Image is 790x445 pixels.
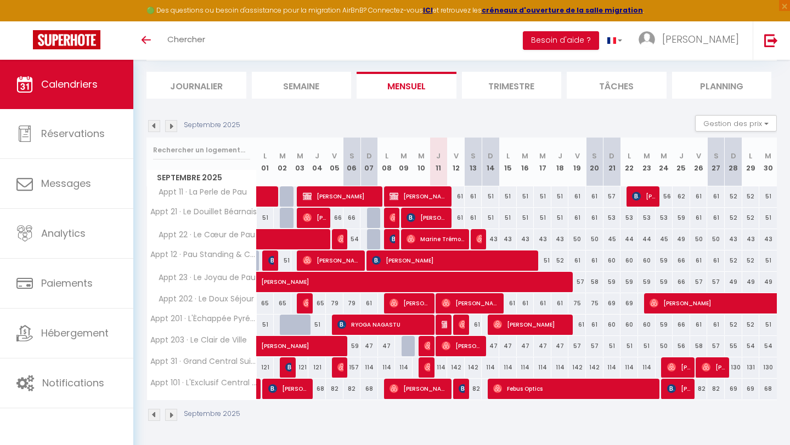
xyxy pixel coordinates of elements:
span: [PERSON_NAME] [476,229,482,249]
span: [PERSON_NAME] [337,357,343,378]
div: 114 [499,357,517,378]
div: 60 [638,250,656,271]
div: 51 [517,186,534,207]
span: [PERSON_NAME] [303,293,309,313]
div: 75 [568,293,586,313]
div: 43 [759,229,777,249]
div: 51 [499,208,517,228]
div: 114 [430,357,448,378]
span: Paiements [41,276,93,290]
div: 49 [673,229,690,249]
abbr: V [575,151,580,161]
div: 50 [707,229,725,249]
a: ICI [423,5,433,15]
div: 47 [551,336,569,356]
div: 61 [568,186,586,207]
button: Ouvrir le widget de chat LiveChat [9,4,42,37]
div: 51 [534,250,551,271]
div: 114 [534,357,551,378]
span: [PERSON_NAME] [442,335,483,356]
span: Appt 12 · Pau Standing & Confort [149,250,258,259]
div: 49 [759,272,777,292]
div: 65 [274,293,291,313]
abbr: M [400,151,407,161]
div: 68 [759,379,777,399]
div: 57 [568,336,586,356]
span: Calendriers [41,77,98,91]
abbr: L [749,151,752,161]
abbr: L [263,151,267,161]
div: 52 [551,250,569,271]
div: 61 [465,186,482,207]
div: 61 [586,250,603,271]
span: Appt 202 · Le Doux Séjour [149,293,257,305]
abbr: D [609,151,614,161]
div: 44 [638,229,656,249]
div: 82 [690,379,708,399]
div: 142 [568,357,586,378]
abbr: M [644,151,650,161]
div: 61 [499,293,517,313]
a: Chercher [159,21,213,60]
div: 68 [360,379,378,399]
div: 61 [690,208,708,228]
div: 61 [517,293,534,313]
div: 114 [378,357,396,378]
div: 121 [257,357,274,378]
div: 66 [343,208,361,228]
span: Appt 31 · Grand Central Suites - 4 Chambres Premium [149,357,258,366]
div: 51 [620,336,638,356]
div: 61 [551,293,569,313]
span: Réservations [41,127,105,140]
div: 69 [620,293,638,313]
span: Appt 21 · Le Douillet Béarnais [149,208,257,216]
abbr: V [332,151,337,161]
div: 82 [343,379,361,399]
div: 114 [517,357,534,378]
abbr: L [385,151,388,161]
p: Septembre 2025 [184,409,240,419]
div: 60 [603,250,621,271]
div: 61 [568,315,586,335]
li: Tâches [567,72,667,99]
div: 114 [360,357,378,378]
div: 82 [326,379,343,399]
div: 61 [465,315,482,335]
div: 53 [638,208,656,228]
div: 45 [656,229,673,249]
abbr: M [539,151,546,161]
th: 10 [413,138,430,186]
div: 54 [742,336,760,356]
div: 51 [534,208,551,228]
div: 52 [742,315,760,335]
a: ... [PERSON_NAME] [630,21,753,60]
th: 01 [257,138,274,186]
div: 51 [257,315,274,335]
li: Trimestre [462,72,562,99]
iframe: Chat [743,396,782,437]
abbr: S [349,151,354,161]
div: 65 [308,293,326,313]
span: [PERSON_NAME] [268,378,309,399]
div: 114 [603,357,621,378]
abbr: S [714,151,719,161]
div: 121 [291,357,309,378]
th: 26 [690,138,708,186]
div: 142 [447,357,465,378]
div: 51 [759,315,777,335]
span: [PERSON_NAME] [390,229,396,249]
th: 20 [586,138,603,186]
div: 53 [603,208,621,228]
div: 61 [586,186,603,207]
div: 61 [447,186,465,207]
span: Appt 11 · La Perle de Pau [149,186,250,198]
th: 19 [568,138,586,186]
span: [PERSON_NAME] [303,250,362,271]
div: 59 [656,250,673,271]
div: 60 [620,315,638,335]
div: 75 [586,293,603,313]
div: 114 [551,357,569,378]
th: 22 [620,138,638,186]
span: [PERSON_NAME] [261,266,715,287]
